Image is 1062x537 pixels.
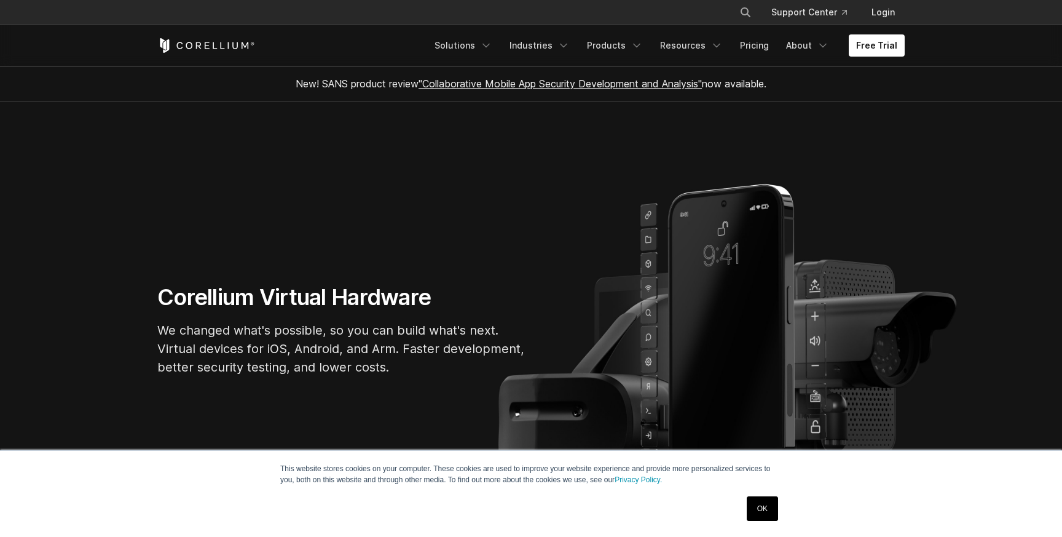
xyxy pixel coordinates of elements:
a: Products [580,34,650,57]
a: OK [747,496,778,521]
a: Solutions [427,34,500,57]
a: Free Trial [849,34,905,57]
a: Login [862,1,905,23]
h1: Corellium Virtual Hardware [157,284,526,311]
div: Navigation Menu [427,34,905,57]
a: Resources [653,34,730,57]
a: Privacy Policy. [615,475,662,484]
a: Corellium Home [157,38,255,53]
a: About [779,34,836,57]
a: Support Center [761,1,857,23]
p: We changed what's possible, so you can build what's next. Virtual devices for iOS, Android, and A... [157,321,526,376]
a: Pricing [733,34,776,57]
div: Navigation Menu [725,1,905,23]
a: Industries [502,34,577,57]
button: Search [734,1,757,23]
a: "Collaborative Mobile App Security Development and Analysis" [419,78,702,90]
span: New! SANS product review now available. [296,78,766,90]
p: This website stores cookies on your computer. These cookies are used to improve your website expe... [280,463,782,485]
